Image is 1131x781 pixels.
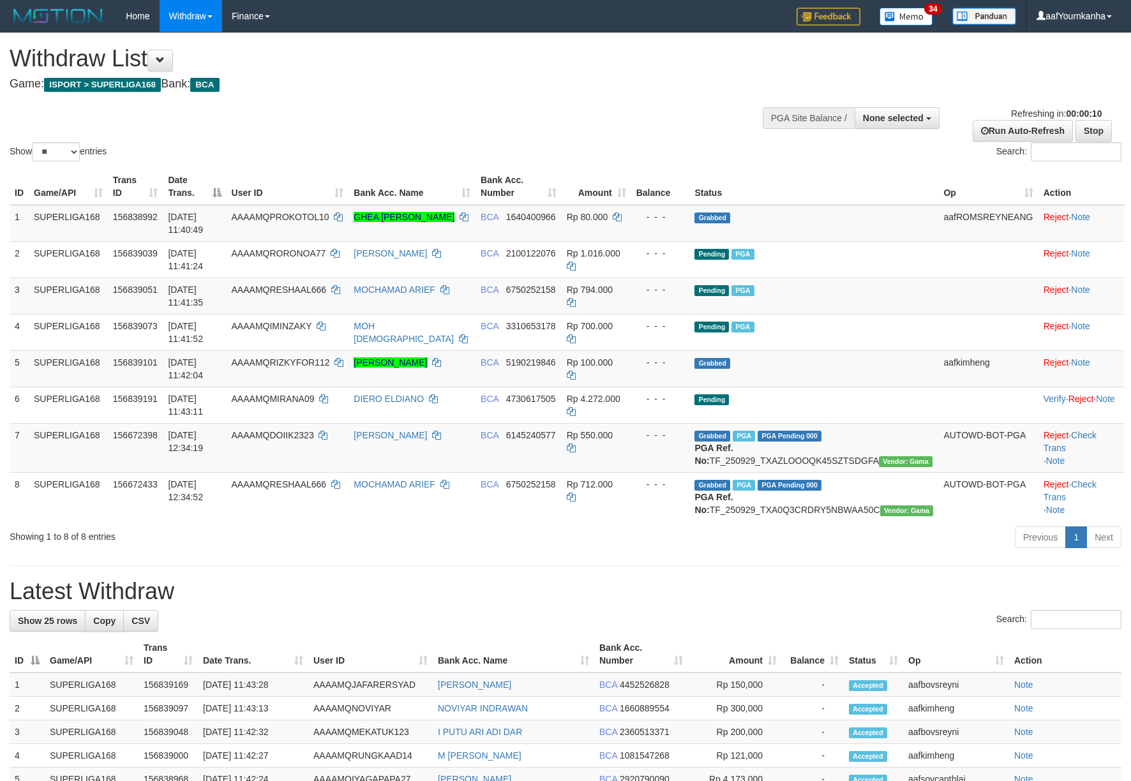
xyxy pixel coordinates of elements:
[232,321,312,331] span: AAAAMQIMINZAKY
[131,616,150,626] span: CSV
[10,673,45,697] td: 1
[1038,423,1125,472] td: · ·
[10,472,29,521] td: 8
[163,168,226,205] th: Date Trans.: activate to sort column descending
[308,636,433,673] th: User ID: activate to sort column ascending
[139,744,198,768] td: 156839000
[694,443,733,466] b: PGA Ref. No:
[938,423,1038,472] td: AUTOWD-BOT-PGA
[636,283,685,296] div: - - -
[1038,314,1125,350] td: ·
[139,697,198,720] td: 156839097
[599,727,617,737] span: BCA
[232,285,327,295] span: AAAAMQRESHAAL666
[168,248,203,271] span: [DATE] 11:41:24
[599,750,617,761] span: BCA
[1066,108,1102,119] strong: 00:00:10
[620,703,670,713] span: Copy 1660889554 to clipboard
[855,107,940,129] button: None selected
[168,212,203,235] span: [DATE] 11:40:49
[198,697,308,720] td: [DATE] 11:43:13
[198,636,308,673] th: Date Trans.: activate to sort column ascending
[481,285,498,295] span: BCA
[139,636,198,673] th: Trans ID: activate to sort column ascending
[689,472,938,521] td: TF_250929_TXA0Q3CRDRY5NBWAA50C
[354,321,454,344] a: MOH [DEMOGRAPHIC_DATA]
[620,727,670,737] span: Copy 2360513371 to clipboard
[45,720,139,744] td: SUPERLIGA168
[758,480,821,491] span: PGA Pending
[694,285,729,296] span: Pending
[567,430,613,440] span: Rp 550.000
[1038,168,1125,205] th: Action
[108,168,163,205] th: Trans ID: activate to sort column ascending
[113,430,158,440] span: 156672398
[232,248,326,258] span: AAAAMQRORONOA77
[758,431,821,442] span: PGA Pending
[10,6,107,26] img: MOTION_logo.png
[168,394,203,417] span: [DATE] 11:43:11
[903,673,1009,697] td: aafbovsreyni
[1044,430,1097,453] a: Check Trans
[232,430,314,440] span: AAAAMQDOIIK2323
[688,720,782,744] td: Rp 200,000
[232,479,327,489] span: AAAAMQRESHAAL666
[733,431,755,442] span: Marked by aafsoycanthlai
[10,350,29,387] td: 5
[113,321,158,331] span: 156839073
[232,212,329,222] span: AAAAMQPROKOTOL10
[1068,394,1094,404] a: Reject
[198,673,308,697] td: [DATE] 11:43:28
[10,697,45,720] td: 2
[689,423,938,472] td: TF_250929_TXAZLOOOQK45SZTSDGFA
[10,241,29,278] td: 2
[354,212,454,222] a: GHEA [PERSON_NAME]
[1071,285,1090,295] a: Note
[567,479,613,489] span: Rp 712.000
[10,78,741,91] h4: Game: Bank:
[227,168,349,205] th: User ID: activate to sort column ascending
[10,720,45,744] td: 3
[1014,703,1033,713] a: Note
[168,285,203,308] span: [DATE] 11:41:35
[694,358,730,369] span: Grabbed
[782,673,844,697] td: -
[688,697,782,720] td: Rp 300,000
[10,314,29,350] td: 4
[594,636,688,673] th: Bank Acc. Number: activate to sort column ascending
[1044,321,1069,331] a: Reject
[903,697,1009,720] td: aafkimheng
[10,744,45,768] td: 4
[1071,321,1090,331] a: Note
[731,249,754,260] span: Marked by aafsoycanthlai
[354,479,435,489] a: MOCHAMAD ARIEF
[1038,278,1125,314] td: ·
[354,357,427,368] a: [PERSON_NAME]
[1044,357,1069,368] a: Reject
[354,394,424,404] a: DIERO ELDIANO
[438,727,522,737] a: I PUTU ARI ADI DAR
[1044,212,1069,222] a: Reject
[354,285,435,295] a: MOCHAMAD ARIEF
[620,750,670,761] span: Copy 1081547268 to clipboard
[29,205,108,242] td: SUPERLIGA168
[45,697,139,720] td: SUPERLIGA168
[481,479,498,489] span: BCA
[1086,526,1121,548] a: Next
[996,610,1121,629] label: Search:
[481,394,498,404] span: BCA
[10,142,107,161] label: Show entries
[481,212,498,222] span: BCA
[29,387,108,423] td: SUPERLIGA168
[1046,505,1065,515] a: Note
[10,636,45,673] th: ID: activate to sort column descending
[1046,456,1065,466] a: Note
[694,480,730,491] span: Grabbed
[567,394,620,404] span: Rp 4.272.000
[1065,526,1087,548] a: 1
[1071,248,1090,258] a: Note
[506,285,556,295] span: Copy 6750252158 to clipboard
[10,387,29,423] td: 6
[688,636,782,673] th: Amount: activate to sort column ascending
[567,212,608,222] span: Rp 80.000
